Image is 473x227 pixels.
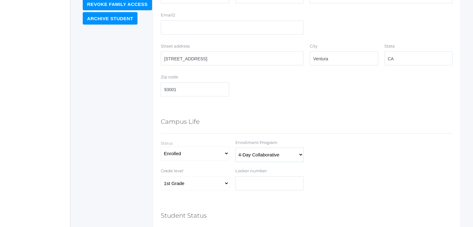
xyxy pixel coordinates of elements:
[161,12,175,18] label: Email2
[161,141,173,146] label: Status
[161,116,200,127] h5: Campus Life
[161,43,190,49] label: Street address
[235,168,267,174] label: Locker number
[310,43,318,49] label: City
[161,210,207,221] h5: Student Status
[384,43,395,49] label: State
[161,168,229,174] label: Grade level
[235,140,304,146] label: Enrollment Program
[83,12,137,25] input: Archive Student
[161,74,178,80] label: Zip code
